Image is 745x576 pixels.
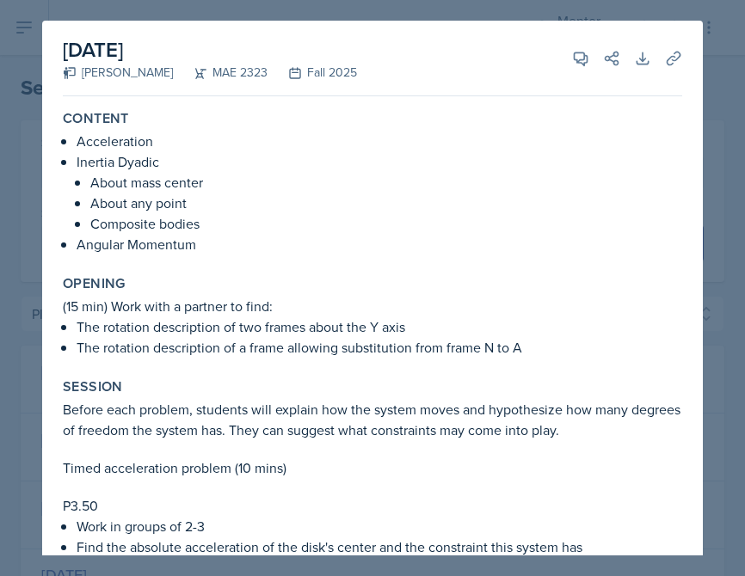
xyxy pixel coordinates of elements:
[63,64,173,82] div: [PERSON_NAME]
[173,64,268,82] div: MAE 2323
[77,316,682,337] p: The rotation description of two frames about the Y axis
[90,193,682,213] p: About any point
[77,131,682,151] p: Acceleration
[63,110,129,127] label: Content
[63,378,123,395] label: Session
[268,64,357,82] div: Fall 2025
[77,151,682,172] p: Inertia Dyadic
[63,275,126,292] label: Opening
[63,495,682,516] p: P3.50
[77,337,682,358] p: The rotation description of a frame allowing substitution from frame N to A
[77,234,682,254] p: Angular Momentum
[90,172,682,193] p: About mass center
[77,536,682,557] p: Find the absolute acceleration of the disk's center and the constraint this system has
[63,34,357,65] h2: [DATE]
[63,399,682,440] p: Before each problem, students will explain how the system moves and hypothesize how many degrees ...
[63,296,682,316] p: (15 min) Work with a partner to find:
[77,516,682,536] p: Work in groups of 2-3
[63,457,682,478] p: Timed acceleration problem (10 mins)
[90,213,682,234] p: Composite bodies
